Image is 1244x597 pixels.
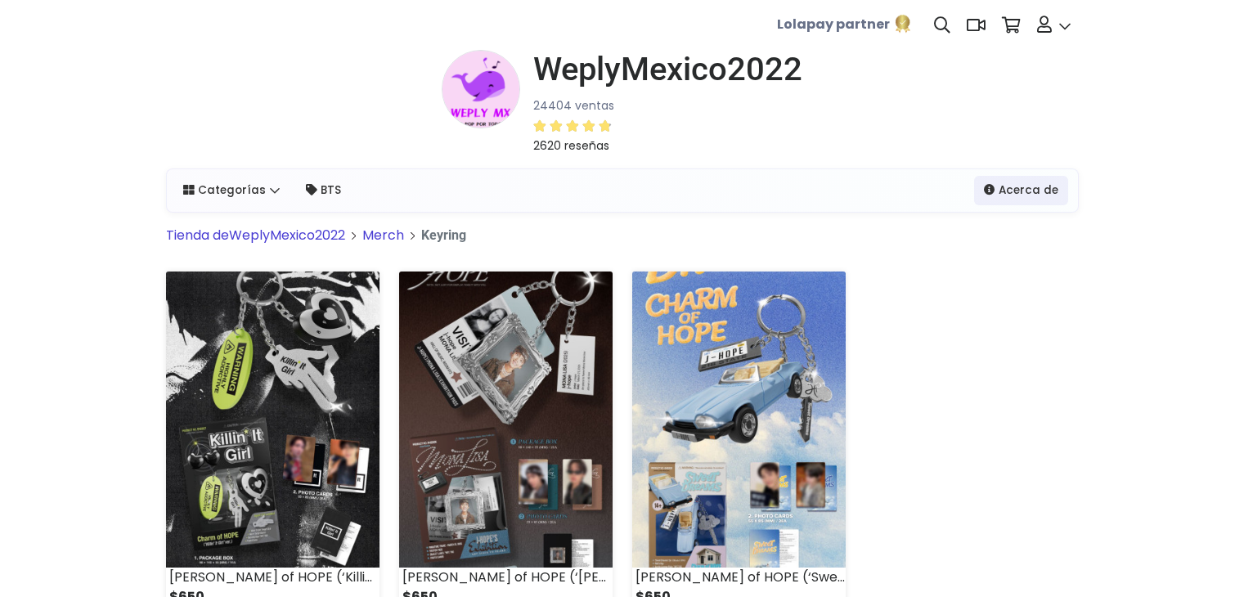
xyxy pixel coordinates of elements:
[421,227,466,243] span: Keyring
[520,50,802,89] a: WeplyMexico2022
[166,226,229,245] span: Tienda de
[533,137,609,154] small: 2620 reseñas
[893,14,913,34] img: Lolapay partner
[296,176,351,205] a: BTS
[533,115,802,155] a: 2620 reseñas
[399,568,613,587] div: [PERSON_NAME] of HOPE (‘[PERSON_NAME] [PERSON_NAME]' ver.)
[399,272,613,568] img: small_1752853936697.jpeg
[974,176,1068,205] a: Acerca de
[533,97,614,114] small: 24404 ventas
[166,272,379,568] img: small_1752854014445.jpeg
[166,226,1079,258] nav: breadcrumb
[533,116,612,136] div: 4.85 / 5
[533,50,802,89] h1: WeplyMexico2022
[777,15,890,34] b: Lolapay partner
[166,226,345,245] a: Tienda deWeplyMexico2022
[166,568,379,587] div: [PERSON_NAME] of HOPE (‘Killin’ It Girl' ver.)
[362,226,404,245] a: Merch
[442,50,520,128] img: small.png
[173,176,290,205] a: Categorías
[632,272,846,568] img: small_1752853810673.jpeg
[632,568,846,587] div: [PERSON_NAME] of HOPE (‘Sweet Dreams' ver.)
